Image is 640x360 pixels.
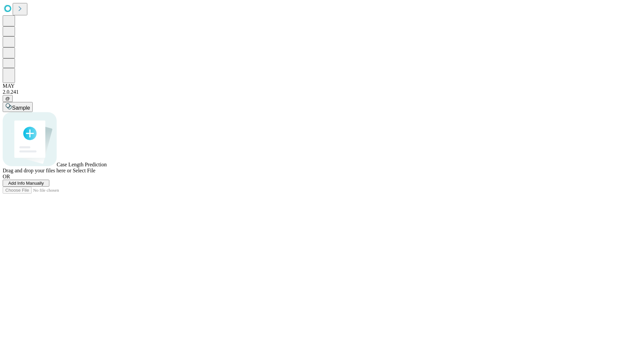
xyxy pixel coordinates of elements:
span: Select File [73,168,95,173]
span: Drag and drop your files here or [3,168,71,173]
button: Sample [3,102,33,112]
button: Add Info Manually [3,180,49,187]
span: @ [5,96,10,101]
div: 2.0.241 [3,89,637,95]
span: Sample [12,105,30,111]
button: @ [3,95,13,102]
span: Case Length Prediction [57,162,107,167]
span: Add Info Manually [8,181,44,186]
span: OR [3,174,10,179]
div: MAY [3,83,637,89]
